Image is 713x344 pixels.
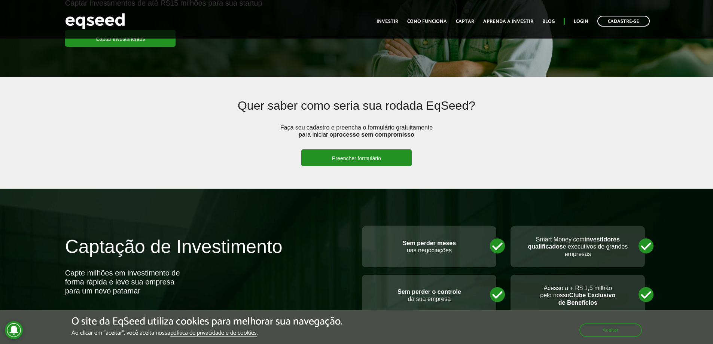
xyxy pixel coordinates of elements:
[377,19,398,24] a: Investir
[542,19,555,24] a: Blog
[574,19,588,24] a: Login
[518,236,637,258] p: Smart Money com e executivos de grandes empresas
[403,240,456,246] strong: Sem perder meses
[124,99,588,124] h2: Quer saber como seria sua rodada EqSeed?
[597,16,650,27] a: Cadastre-se
[369,288,489,302] p: da sua empresa
[483,19,533,24] a: Aprenda a investir
[301,149,412,166] a: Preencher formulário
[170,330,257,337] a: política de privacidade e de cookies
[407,19,447,24] a: Como funciona
[369,240,489,254] p: nas negociações
[65,268,185,295] div: Capte milhões em investimento de forma rápida e leve sua empresa para um novo patamar
[518,284,637,306] p: Acesso a + R$ 1,5 milhão pelo nosso
[579,323,642,337] button: Aceitar
[558,292,616,305] strong: Clube Exclusivo de Benefícios
[65,11,125,31] img: EqSeed
[278,124,435,149] p: Faça seu cadastro e preencha o formulário gratuitamente para iniciar o
[71,316,342,328] h5: O site da EqSeed utiliza cookies para melhorar sua navegação.
[397,289,461,295] strong: Sem perder o controle
[333,131,414,138] strong: processo sem compromisso
[528,236,619,250] strong: investidores qualificados
[71,329,342,337] p: Ao clicar em "aceitar", você aceita nossa .
[456,19,474,24] a: Captar
[65,237,351,268] h2: Captação de Investimento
